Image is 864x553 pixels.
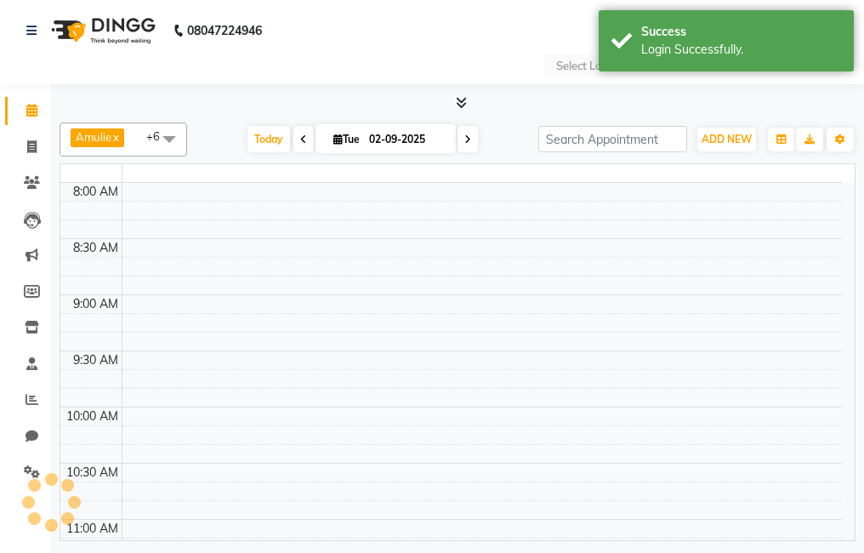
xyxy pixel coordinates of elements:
img: logo [43,7,160,54]
input: Search Appointment [538,126,687,152]
span: ADD NEW [702,133,752,145]
span: Tue [329,133,364,145]
span: +6 [146,129,173,143]
div: 10:30 AM [63,464,122,482]
button: ADD NEW [697,128,756,151]
div: 8:00 AM [70,183,122,201]
div: 8:30 AM [70,239,122,257]
div: Login Successfully. [641,41,841,59]
div: 10:00 AM [63,408,122,425]
b: 08047224946 [187,7,262,54]
div: 11:00 AM [63,520,122,538]
div: Select Location [556,58,634,75]
div: 9:00 AM [70,295,122,313]
span: Amulie [76,130,111,144]
div: 9:30 AM [70,351,122,369]
div: Success [641,23,841,41]
input: 2025-09-02 [364,127,449,152]
a: x [111,130,119,144]
span: Today [247,126,290,152]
